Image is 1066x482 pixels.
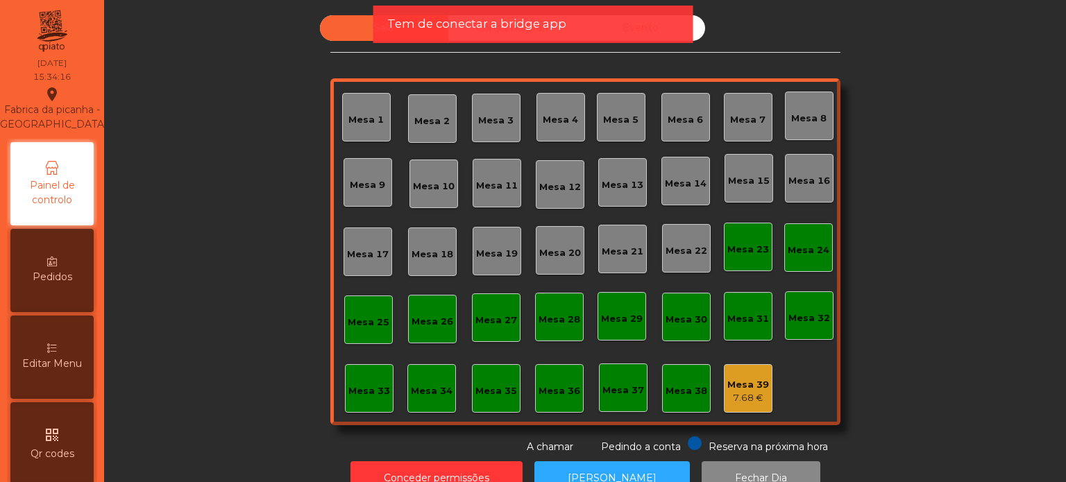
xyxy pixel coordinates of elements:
div: Mesa 10 [413,180,455,193]
div: Mesa 34 [411,384,452,398]
div: Mesa 24 [788,243,829,257]
div: Mesa 7 [730,113,765,127]
div: Mesa 11 [476,179,518,193]
div: Mesa 35 [475,384,517,398]
span: Reserva na próxima hora [709,440,828,453]
div: Mesa 20 [539,246,581,260]
div: Sala [320,15,448,41]
div: Mesa 4 [543,113,578,127]
div: 7.68 € [727,391,769,405]
div: Mesa 39 [727,378,769,392]
div: Mesa 18 [412,248,453,261]
div: Mesa 12 [539,180,581,194]
div: Mesa 3 [478,114,514,128]
i: location_on [44,86,60,103]
span: Pedindo a conta [601,440,681,453]
div: Mesa 36 [539,384,580,398]
div: Mesa 22 [666,244,707,258]
div: Mesa 16 [788,174,830,188]
div: Mesa 32 [788,311,830,325]
span: Editar Menu [22,356,82,371]
img: qpiato [35,7,69,55]
span: A chamar [527,440,573,453]
div: Mesa 14 [665,177,707,191]
div: Mesa 27 [475,313,517,327]
span: Qr codes [31,447,74,461]
div: Mesa 33 [348,384,390,398]
span: Painel de controlo [14,178,90,207]
div: Mesa 9 [350,178,385,192]
span: Pedidos [33,270,72,284]
div: Mesa 26 [412,315,453,329]
div: Mesa 29 [601,312,643,326]
div: Mesa 38 [666,384,707,398]
div: Mesa 15 [728,174,770,188]
div: Mesa 17 [347,248,389,261]
div: Mesa 21 [602,245,643,259]
div: Mesa 25 [348,316,389,329]
div: Mesa 28 [539,313,580,327]
div: Mesa 5 [603,113,638,127]
div: Mesa 13 [602,178,643,192]
div: Mesa 6 [668,113,703,127]
div: Mesa 23 [727,243,769,257]
div: Mesa 8 [791,112,827,126]
i: qr_code [44,427,60,443]
div: Mesa 1 [348,113,384,127]
div: Mesa 37 [602,384,644,397]
div: Mesa 31 [727,312,769,326]
div: Mesa 19 [476,247,518,261]
div: 15:34:16 [33,71,71,83]
div: [DATE] [37,57,67,69]
span: Tem de conectar a bridge app [387,15,566,33]
div: Mesa 30 [666,313,707,327]
div: Mesa 2 [414,114,450,128]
